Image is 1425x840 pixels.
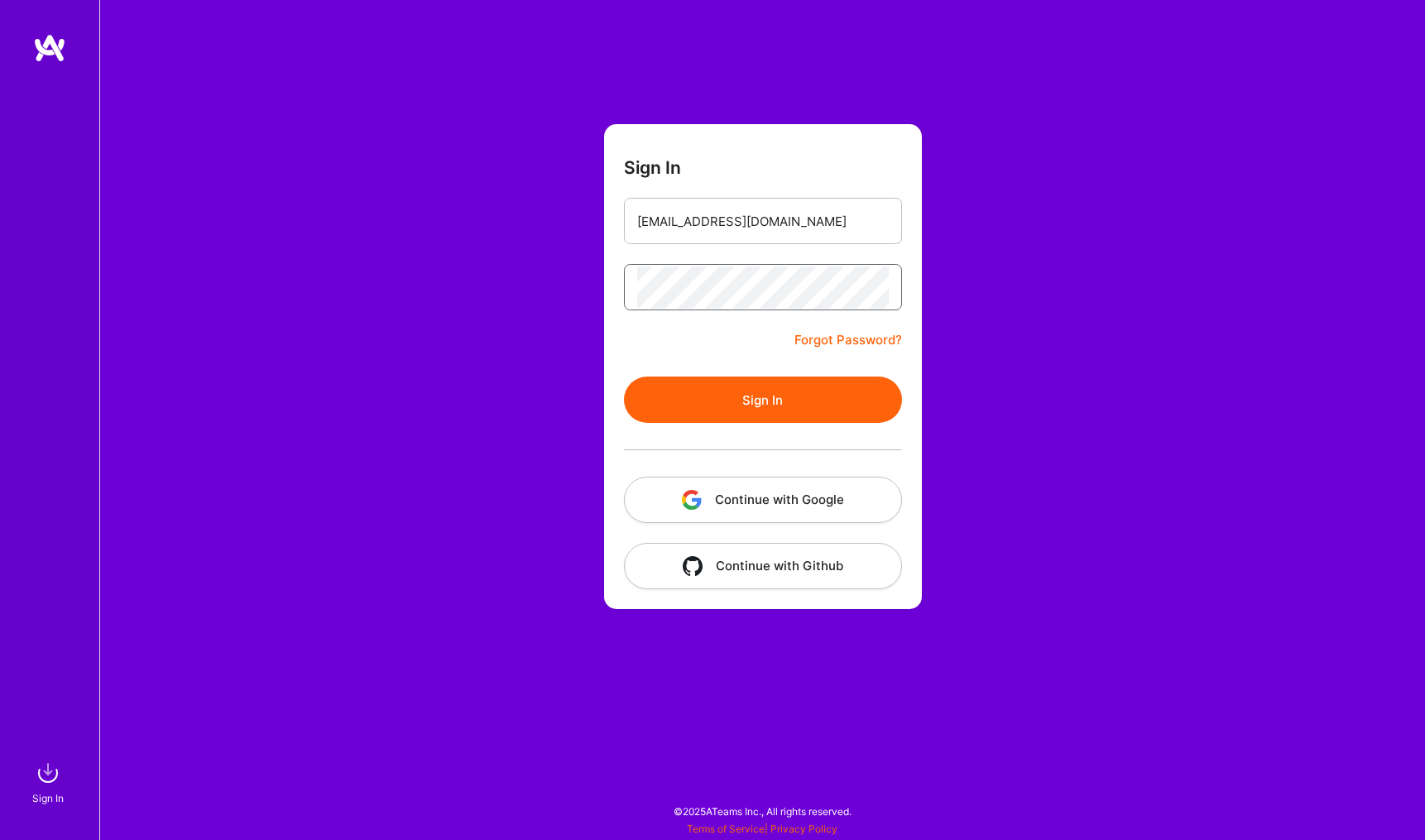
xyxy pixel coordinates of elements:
[624,157,681,178] h3: Sign In
[637,200,889,242] input: Email...
[33,33,66,63] img: logo
[624,543,902,589] button: Continue with Github
[31,756,65,790] img: sign in
[624,377,902,423] button: Sign In
[770,823,837,835] a: Privacy Policy
[624,477,902,523] button: Continue with Google
[794,330,902,350] a: Forgot Password?
[35,756,65,807] a: sign inSign In
[32,790,64,807] div: Sign In
[687,823,837,835] span: |
[682,490,702,510] img: icon
[687,823,765,835] a: Terms of Service
[683,556,703,576] img: icon
[99,790,1425,832] div: © 2025 ATeams Inc., All rights reserved.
